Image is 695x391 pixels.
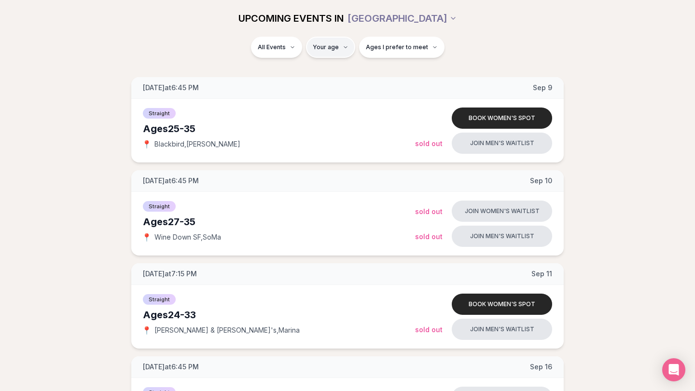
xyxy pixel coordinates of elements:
[143,140,151,148] span: 📍
[533,83,552,93] span: Sep 9
[415,325,443,334] span: Sold Out
[251,37,302,58] button: All Events
[143,326,151,334] span: 📍
[530,176,552,186] span: Sep 10
[143,233,151,241] span: 📍
[452,108,552,129] button: Book women's spot
[452,319,552,340] button: Join men's waitlist
[143,308,415,322] div: Ages 24-33
[154,325,300,335] span: [PERSON_NAME] & [PERSON_NAME]'s , Marina
[258,43,286,51] span: All Events
[452,294,552,315] button: Book women's spot
[452,133,552,154] button: Join men's waitlist
[143,362,199,372] span: [DATE] at 6:45 PM
[530,362,552,372] span: Sep 16
[143,83,199,93] span: [DATE] at 6:45 PM
[238,12,344,25] span: UPCOMING EVENTS IN
[347,8,457,29] button: [GEOGRAPHIC_DATA]
[662,358,685,381] div: Open Intercom Messenger
[531,269,552,279] span: Sep 11
[366,43,428,51] span: Ages I prefer to meet
[143,269,197,279] span: [DATE] at 7:15 PM
[143,215,415,229] div: Ages 27-35
[452,226,552,247] button: Join men's waitlist
[415,139,443,148] span: Sold Out
[359,37,445,58] button: Ages I prefer to meet
[143,201,176,212] span: Straight
[143,108,176,119] span: Straight
[415,232,443,241] span: Sold Out
[313,43,339,51] span: Your age
[415,207,443,216] span: Sold Out
[306,37,355,58] button: Your age
[154,232,221,242] span: Wine Down SF , SoMa
[143,294,176,305] span: Straight
[143,122,415,135] div: Ages 25-35
[452,201,552,222] button: Join women's waitlist
[143,176,199,186] span: [DATE] at 6:45 PM
[154,139,240,149] span: Blackbird , [PERSON_NAME]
